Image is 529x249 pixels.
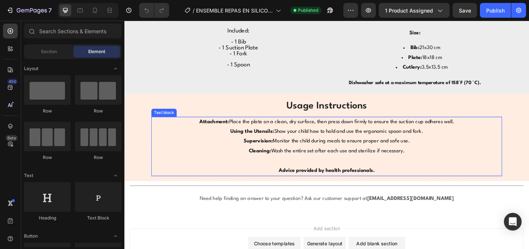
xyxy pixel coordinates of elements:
[480,3,511,18] button: Publish
[24,215,71,221] div: Heading
[193,7,195,14] span: /
[204,223,239,231] span: Add section
[313,27,323,32] strong: Bib:
[459,7,471,14] span: Save
[305,48,326,54] strong: Cutlery:
[31,97,56,104] div: Text block
[136,140,161,145] strong: Cleaning:
[116,118,164,124] strong: Using the Utensils:
[75,215,121,221] div: Text Block
[24,24,121,38] input: Search Sections & Elements
[238,25,413,35] li: 21x30 cm
[486,7,505,14] div: Publish
[110,63,121,75] span: Toggle open
[124,21,529,249] iframe: Design area
[24,65,38,72] span: Layout
[6,190,437,201] p: Need help finding an answer to your question? Ask our customer support at
[453,3,477,18] button: Save
[254,240,299,248] div: Add blank section
[504,213,522,231] div: Open Intercom Messenger
[24,154,71,161] div: Row
[298,7,318,14] span: Published
[131,129,163,135] strong: Supervision:
[385,7,433,14] span: 1 product assigned
[200,240,239,248] div: Generate layout
[6,135,18,141] div: Beta
[24,233,38,239] span: Button
[238,46,413,57] li: 3.5x13.5 cm
[75,108,121,114] div: Row
[169,161,274,167] strong: Advice provided by health professionals.
[75,154,121,161] div: Row
[110,230,121,242] span: Toggle open
[238,35,413,46] li: 18x18 cm
[82,108,115,114] strong: Attachment:
[3,3,55,18] button: 7
[24,172,33,179] span: Text
[41,48,57,55] span: Section
[24,108,71,114] div: Row
[379,3,450,18] button: 1 product assigned
[88,48,105,55] span: Element
[48,6,52,15] p: 7
[311,38,326,43] strong: Plate:
[246,65,391,70] strong: Dishwasher safe at a maximum temperature of 158°F (70 °C).
[266,192,361,198] strong: [EMAIL_ADDRESS][DOMAIN_NAME]
[139,3,169,18] div: Undo/Redo
[196,7,273,14] span: ENSEMBLE REPAS EN SILICONE - Anglais
[30,86,413,101] h3: Usage Instructions
[142,240,187,248] div: Choose templates
[7,79,18,84] div: 450
[30,106,413,148] p: Place the plate on a clean, dry surface, then press down firmly to ensure the suction cup adheres...
[110,170,121,181] span: Toggle open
